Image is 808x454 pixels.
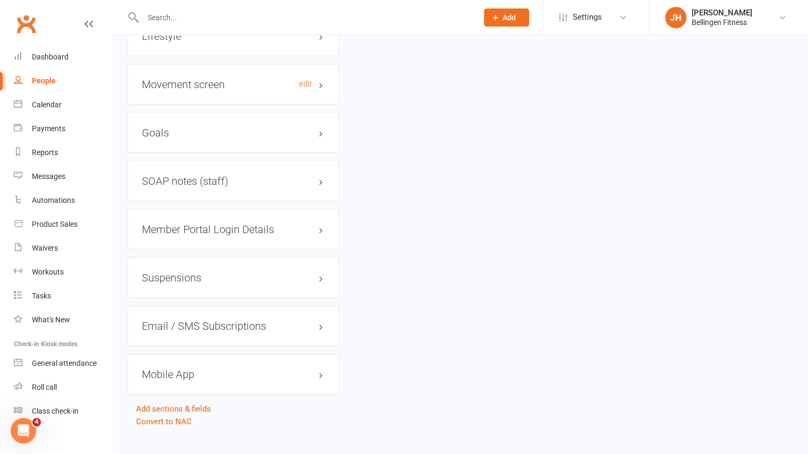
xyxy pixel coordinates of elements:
a: Reports [14,141,112,165]
h3: Movement screen [142,79,325,90]
div: JH [665,7,686,28]
h3: Member Portal Login Details [142,224,325,235]
div: What's New [32,315,70,324]
a: Roll call [14,375,112,399]
div: Product Sales [32,220,78,228]
div: Reports [32,148,58,157]
iframe: Intercom live chat [11,418,36,443]
div: Class check-in [32,407,79,415]
div: Bellingen Fitness [692,18,752,27]
a: Add sections & fields [136,404,211,414]
div: Workouts [32,268,64,276]
h3: Goals [142,127,325,139]
a: Class kiosk mode [14,399,112,423]
a: Tasks [14,284,112,308]
button: Add [484,8,529,27]
h3: Mobile App [142,369,325,380]
div: Tasks [32,292,51,300]
span: Settings [573,5,602,29]
a: Payments [14,117,112,141]
a: Dashboard [14,45,112,69]
h3: Suspensions [142,272,325,284]
span: 4 [32,418,41,426]
a: Automations [14,189,112,212]
a: Waivers [14,236,112,260]
div: [PERSON_NAME] [692,8,752,18]
h3: Lifestyle [142,30,325,42]
a: Calendar [14,93,112,117]
a: Product Sales [14,212,112,236]
div: Messages [32,172,65,181]
span: Add [503,13,516,22]
div: Automations [32,196,75,204]
a: What's New [14,308,112,332]
a: edit [299,80,312,89]
h3: Email / SMS Subscriptions [142,320,325,332]
div: Calendar [32,100,62,109]
input: Search... [140,10,470,25]
a: Messages [14,165,112,189]
a: Clubworx [13,11,39,37]
div: Waivers [32,244,58,252]
div: Roll call [32,383,57,391]
div: Payments [32,124,65,133]
a: General attendance kiosk mode [14,352,112,375]
a: Convert to NAC [136,417,192,426]
div: Dashboard [32,53,69,61]
h3: SOAP notes (staff) [142,175,325,187]
a: Workouts [14,260,112,284]
a: People [14,69,112,93]
div: People [32,76,56,85]
div: General attendance [32,359,97,367]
